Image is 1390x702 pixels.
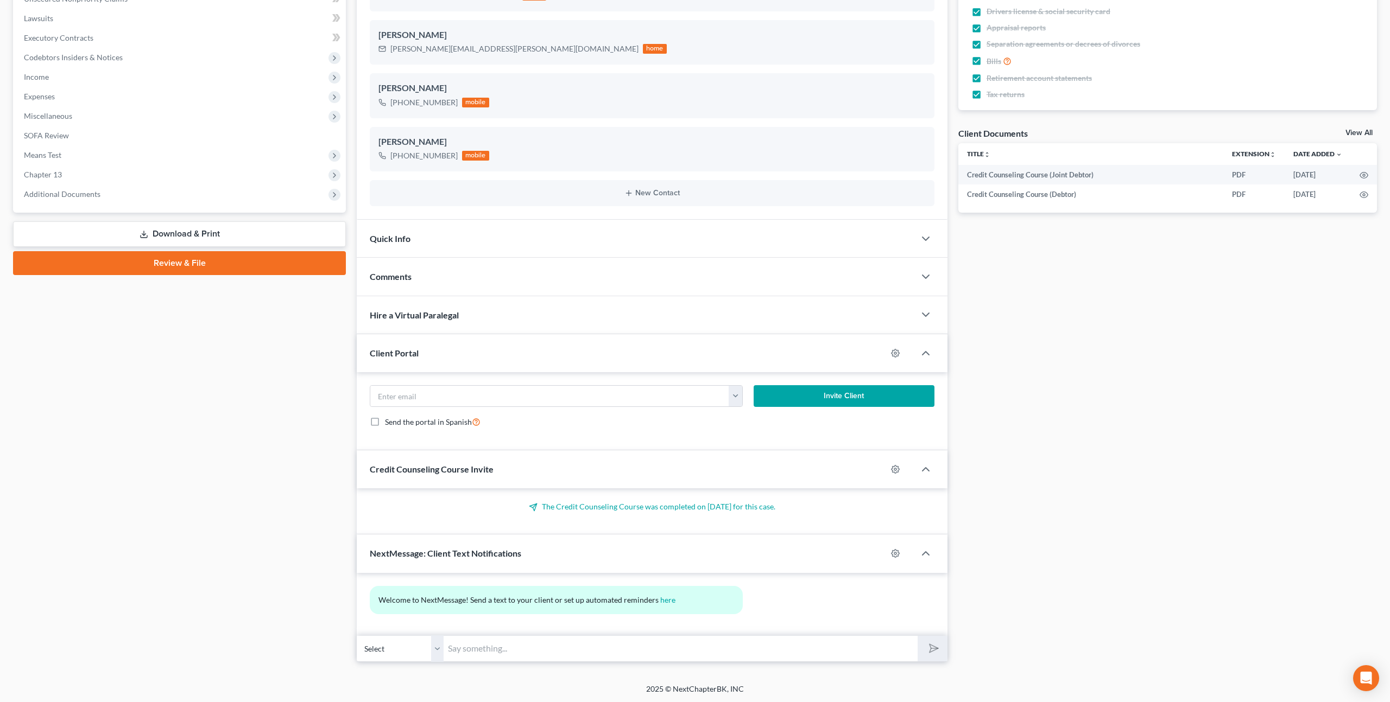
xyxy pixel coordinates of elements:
span: Means Test [24,150,61,159]
td: PDF [1223,165,1285,184]
p: The Credit Counseling Course was completed on [DATE] for this case. [370,501,934,512]
i: unfold_more [1269,151,1276,158]
span: Welcome to NextMessage! Send a text to your client or set up automated reminders [378,595,659,604]
a: here [660,595,675,604]
button: Invite Client [754,385,934,407]
span: Comments [370,271,412,282]
a: Titleunfold_more [967,150,990,158]
input: Enter email [370,386,729,406]
a: Lawsuits [15,9,346,28]
div: [PERSON_NAME] [378,136,926,149]
a: Date Added expand_more [1293,150,1342,158]
span: Expenses [24,92,55,101]
div: [PERSON_NAME] [378,82,926,95]
div: mobile [462,98,489,107]
div: Client Documents [958,127,1028,139]
span: Codebtors Insiders & Notices [24,53,123,62]
td: Credit Counseling Course (Debtor) [958,184,1223,204]
span: SOFA Review [24,131,69,140]
span: Retirement account statements [987,73,1092,84]
div: home [643,44,667,54]
span: Additional Documents [24,189,100,199]
span: Income [24,72,49,81]
span: Appraisal reports [987,22,1046,33]
span: Tax returns [987,89,1025,100]
span: Separation agreements or decrees of divorces [987,39,1140,49]
span: Chapter 13 [24,170,62,179]
span: Bills [987,56,1001,67]
span: Client Portal [370,348,419,358]
span: NextMessage: Client Text Notifications [370,548,521,558]
div: [PHONE_NUMBER] [390,97,458,108]
div: [PERSON_NAME][EMAIL_ADDRESS][PERSON_NAME][DOMAIN_NAME] [390,43,639,54]
a: Executory Contracts [15,28,346,48]
div: mobile [462,151,489,161]
span: Credit Counseling Course Invite [370,464,494,474]
input: Say something... [444,635,918,662]
span: Executory Contracts [24,33,93,42]
span: Drivers license & social security card [987,6,1110,17]
td: [DATE] [1285,165,1351,184]
span: Send the portal in Spanish [385,417,472,426]
span: Miscellaneous [24,111,72,120]
div: Open Intercom Messenger [1353,665,1379,691]
span: Quick Info [370,233,410,244]
i: unfold_more [984,151,990,158]
button: New Contact [378,189,926,197]
td: Credit Counseling Course (Joint Debtor) [958,165,1223,184]
a: SOFA Review [15,126,346,145]
div: [PHONE_NUMBER] [390,150,458,161]
td: [DATE] [1285,184,1351,204]
a: Download & Print [13,221,346,247]
div: [PERSON_NAME] [378,29,926,42]
td: PDF [1223,184,1285,204]
a: Extensionunfold_more [1232,150,1276,158]
span: Hire a Virtual Paralegal [370,310,459,320]
span: Lawsuits [24,14,53,23]
i: expand_more [1336,151,1342,158]
a: View All [1345,129,1373,137]
a: Review & File [13,251,346,275]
